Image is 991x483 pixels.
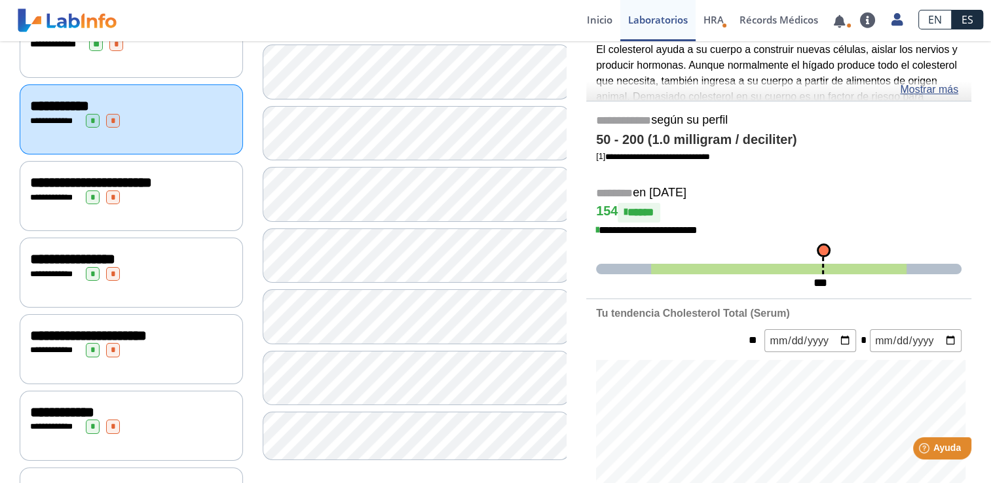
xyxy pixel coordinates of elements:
[952,10,983,29] a: ES
[874,432,977,469] iframe: Help widget launcher
[596,42,962,183] p: El colesterol ayuda a su cuerpo a construir nuevas células, aislar los nervios y producir hormona...
[596,203,962,223] h4: 154
[764,329,856,352] input: mm/dd/yyyy
[918,10,952,29] a: EN
[596,132,962,148] h4: 50 - 200 (1.0 milligram / deciliter)
[900,82,958,98] a: Mostrar más
[596,151,710,161] a: [1]
[870,329,962,352] input: mm/dd/yyyy
[596,308,789,319] b: Tu tendencia Cholesterol Total (Serum)
[703,13,724,26] span: HRA
[596,113,962,128] h5: según su perfil
[596,186,962,201] h5: en [DATE]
